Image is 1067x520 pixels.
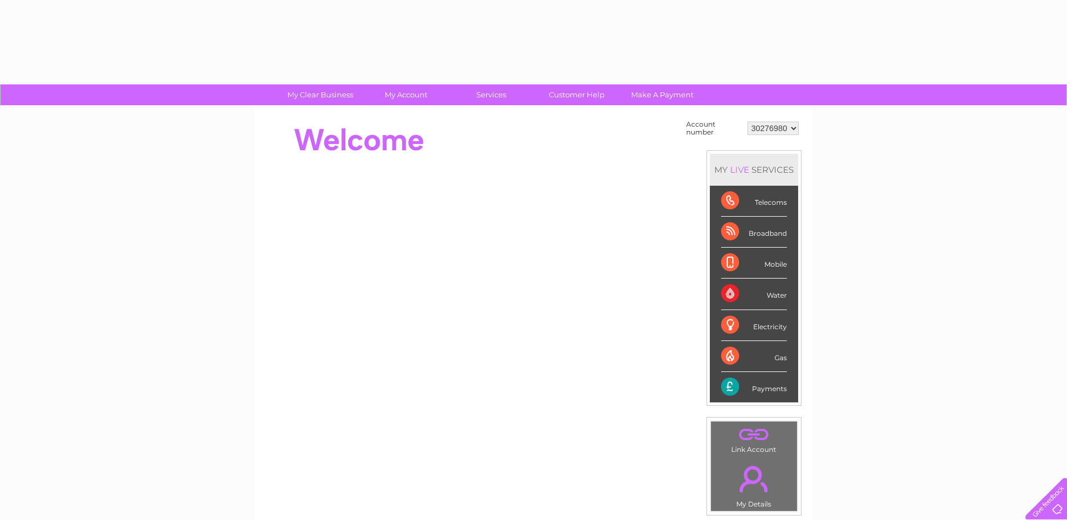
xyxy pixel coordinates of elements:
div: Gas [721,341,787,372]
div: LIVE [728,164,751,175]
div: Payments [721,372,787,402]
div: Water [721,279,787,310]
a: My Account [359,84,452,105]
a: Services [445,84,538,105]
div: MY SERVICES [710,154,798,186]
td: Link Account [710,421,798,456]
div: Telecoms [721,186,787,217]
td: My Details [710,456,798,512]
td: Account number [683,118,745,139]
div: Electricity [721,310,787,341]
div: Broadband [721,217,787,248]
a: . [714,459,794,499]
a: Make A Payment [616,84,709,105]
a: My Clear Business [274,84,367,105]
a: . [714,424,794,444]
div: Mobile [721,248,787,279]
a: Customer Help [530,84,623,105]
